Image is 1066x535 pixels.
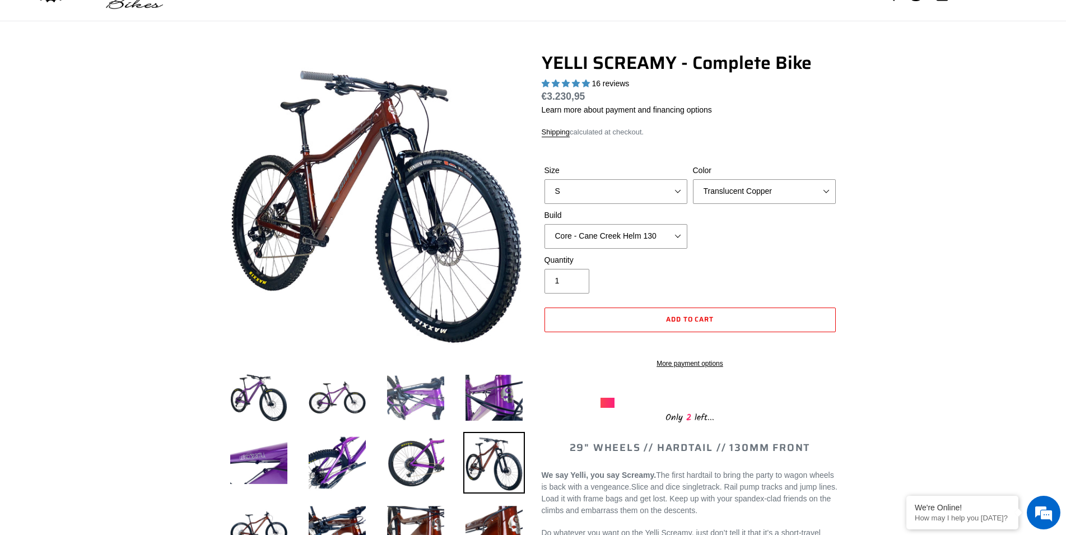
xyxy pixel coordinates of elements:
div: Only left... [601,408,780,425]
img: d_696896380_company_1647369064580_696896380 [36,56,64,84]
img: Load image into Gallery viewer, YELLI SCREAMY - Complete Bike [385,367,446,429]
img: Load image into Gallery viewer, YELLI SCREAMY - Complete Bike [228,367,290,429]
span: We're online! [65,141,155,254]
div: We're Online! [915,503,1010,512]
span: 16 reviews [592,79,629,88]
label: Color [693,165,836,176]
span: 5.00 stars [542,79,592,88]
div: Chat with us now [75,63,205,77]
label: Size [544,165,687,176]
label: Quantity [544,254,687,266]
a: Shipping [542,128,570,137]
b: We say Yelli, you say Screamy. [542,471,657,480]
img: Load image into Gallery viewer, YELLI SCREAMY - Complete Bike [306,432,368,494]
p: How may I help you today? [915,514,1010,522]
img: Load image into Gallery viewer, YELLI SCREAMY - Complete Bike [463,367,525,429]
p: Slice and dice singletrack. Rail pump tracks and jump lines. Load it with frame bags and get lost... [542,469,839,517]
button: Add to cart [544,308,836,332]
img: Load image into Gallery viewer, YELLI SCREAMY - Complete Bike [306,367,368,429]
div: calculated at checkout. [542,127,839,138]
span: The first hardtail to bring the party to wagon wheels is back with a vengeance. [542,471,834,491]
span: €3.230,95 [542,91,585,102]
span: Add to cart [666,314,714,324]
textarea: Type your message and hit 'Enter' [6,306,213,345]
h1: YELLI SCREAMY - Complete Bike [542,52,839,73]
div: Navigation go back [12,62,29,78]
img: Load image into Gallery viewer, YELLI SCREAMY - Complete Bike [463,432,525,494]
div: Minimize live chat window [184,6,211,32]
img: Load image into Gallery viewer, YELLI SCREAMY - Complete Bike [228,432,290,494]
span: 29" WHEELS // HARDTAIL // 130MM FRONT [570,440,811,455]
span: 2 [683,411,695,425]
label: Build [544,210,687,221]
a: More payment options [544,359,836,369]
a: Learn more about payment and financing options [542,105,712,114]
img: Load image into Gallery viewer, YELLI SCREAMY - Complete Bike [385,432,446,494]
